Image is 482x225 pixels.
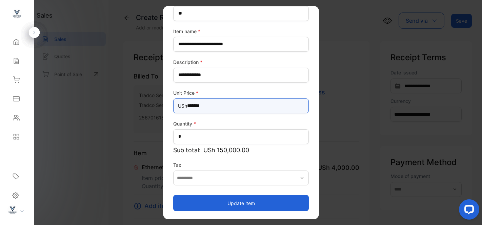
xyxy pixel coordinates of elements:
[173,59,309,66] label: Description
[178,102,187,109] span: USh
[7,205,18,215] img: profile
[173,28,309,35] label: Item name
[12,9,22,19] img: logo
[454,197,482,225] iframe: LiveChat chat widget
[173,89,309,96] label: Unit Price
[173,195,309,211] button: Update item
[203,145,249,155] span: USh 150,000.00
[173,120,309,127] label: Quantity
[173,161,309,168] label: Tax
[173,145,309,155] p: Sub total:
